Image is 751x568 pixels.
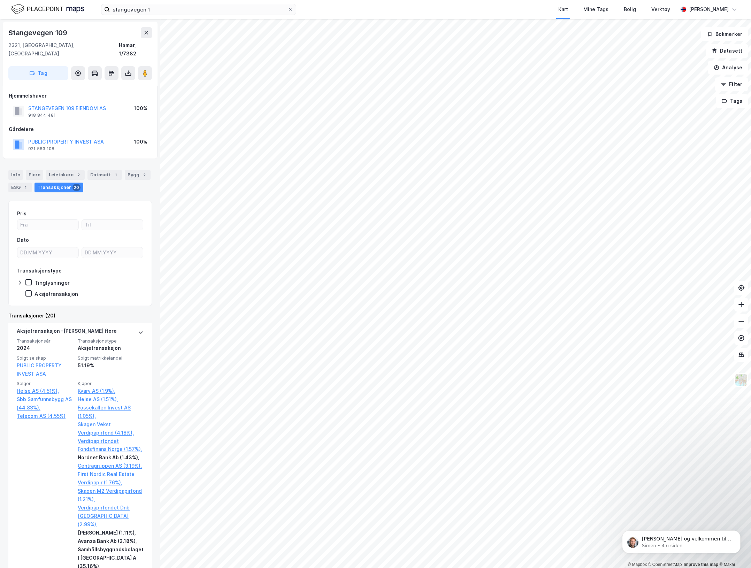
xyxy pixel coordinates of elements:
input: Til [82,220,143,230]
span: Solgt matrikkelandel [78,355,144,361]
p: Message from Simen, sent 4 u siden [30,27,120,33]
a: Improve this map [684,562,718,567]
div: 1 [22,184,29,191]
a: Verdipapirfondet Fondsfinans Norge (1.57%), [78,437,144,454]
div: Transaksjoner [35,183,83,192]
div: 2024 [17,344,74,352]
a: Mapbox [628,562,647,567]
div: ESG [8,183,32,192]
div: Dato [17,236,29,244]
input: DD.MM.YYYY [17,247,78,258]
div: 918 844 481 [28,113,56,118]
div: 100% [134,104,147,113]
div: Info [8,170,23,180]
div: 51.19% [78,361,144,370]
div: Kart [558,5,568,14]
button: Datasett [706,44,748,58]
button: Analyse [708,61,748,75]
div: Hjemmelshaver [9,92,152,100]
a: Skagen M2 Verdipapirfond (1.21%), [78,487,144,504]
a: Centragruppen AS (3.19%), [78,462,144,470]
div: Mine Tags [583,5,608,14]
div: Nordnet Bank Ab (1.43%), [78,453,144,462]
div: 20 [72,184,81,191]
a: Verdipapirfondet Dnb [GEOGRAPHIC_DATA] (2.99%), [78,504,144,529]
iframe: Intercom notifications melding [612,516,751,565]
a: PUBLIC PROPERTY INVEST ASA [17,362,62,377]
span: Solgt selskap [17,355,74,361]
button: Filter [715,77,748,91]
span: Transaksjonsår [17,338,74,344]
div: Aksjetransaksjon - [PERSON_NAME] flere [17,327,117,338]
span: [PERSON_NAME] og velkommen til Newsec Maps, [PERSON_NAME] det er du lurer på så er det bare å ta ... [30,20,120,54]
div: Stangevegen 109 [8,27,69,38]
div: 1 [112,171,119,178]
a: Skagen Vekst Verdipapirfond (4.18%), [78,420,144,437]
input: DD.MM.YYYY [82,247,143,258]
a: OpenStreetMap [648,562,682,567]
input: Søk på adresse, matrikkel, gårdeiere, leietakere eller personer [110,4,288,15]
div: Gårdeiere [9,125,152,133]
span: Selger [17,381,74,386]
button: Bokmerker [701,27,748,41]
span: Transaksjonstype [78,338,144,344]
div: [PERSON_NAME] [689,5,729,14]
a: Helse AS (4.51%), [17,387,74,395]
div: Aksjetransaksjon [35,291,78,297]
div: Datasett [87,170,122,180]
div: Bolig [624,5,636,14]
div: 2 [141,171,148,178]
a: Kvarv AS (1.9%), [78,387,144,395]
a: Sbb Samfunnsbygg AS (44.83%), [17,395,74,412]
a: First Nordic Real Estate Verdipapir (1.76%), [78,470,144,487]
div: [PERSON_NAME] (1.11%), [78,529,144,537]
div: Pris [17,209,26,218]
a: Telecom AS (4.55%) [17,412,74,420]
div: Transaksjoner (20) [8,312,152,320]
button: Tag [8,66,68,80]
div: 100% [134,138,147,146]
a: Helse AS (1.51%), [78,395,144,404]
button: Tags [716,94,748,108]
div: 2 [75,171,82,178]
div: Verktøy [651,5,670,14]
div: Hamar, 1/7382 [119,41,152,58]
div: Avanza Bank Ab (2.18%), [78,537,144,545]
div: Tinglysninger [35,279,70,286]
img: Z [735,373,748,386]
div: Aksjetransaksjon [78,344,144,352]
img: logo.f888ab2527a4732fd821a326f86c7f29.svg [11,3,84,15]
div: Transaksjonstype [17,267,62,275]
span: Kjøper [78,381,144,386]
div: 921 563 108 [28,146,54,152]
div: 2321, [GEOGRAPHIC_DATA], [GEOGRAPHIC_DATA] [8,41,119,58]
div: Bygg [125,170,151,180]
input: Fra [17,220,78,230]
a: Fossekallen Invest AS (1.05%), [78,404,144,420]
div: Leietakere [46,170,85,180]
div: Eiere [26,170,43,180]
